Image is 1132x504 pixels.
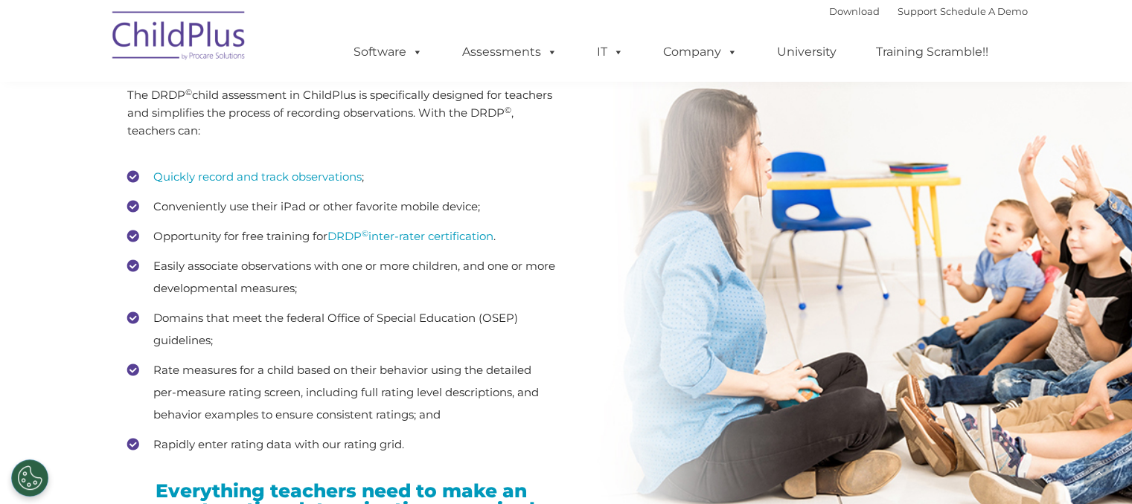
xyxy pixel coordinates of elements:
[898,5,937,17] a: Support
[127,196,555,218] li: Conveniently use their iPad or other favorite mobile device;
[648,37,752,67] a: Company
[829,5,880,17] a: Download
[762,37,851,67] a: University
[185,87,192,97] sup: ©
[447,37,572,67] a: Assessments
[829,5,1028,17] font: |
[582,37,639,67] a: IT
[127,307,555,352] li: Domains that meet the federal Office of Special Education (OSEP) guidelines;
[153,169,362,184] a: Quickly record and track observations
[362,228,368,239] sup: ©
[127,433,555,456] li: Rapidly enter rating data with our rating grid.
[127,166,555,188] li: ;
[127,359,555,426] li: Rate measures for a child based on their behavior using the detailed per-measure rating screen, i...
[861,37,1003,67] a: Training Scramble!!
[127,225,555,248] li: Opportunity for free training for .
[11,459,48,497] button: Cookies Settings
[940,5,1028,17] a: Schedule A Demo
[105,1,254,75] img: ChildPlus by Procare Solutions
[505,105,511,115] sup: ©
[327,229,493,243] a: DRDP©inter-rater certification
[127,86,555,140] p: The DRDP child assessment in ChildPlus is specifically designed for teachers and simplifies the p...
[889,343,1132,504] iframe: Chat Widget
[127,255,555,300] li: Easily associate observations with one or more children, and one or more developmental measures;
[339,37,438,67] a: Software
